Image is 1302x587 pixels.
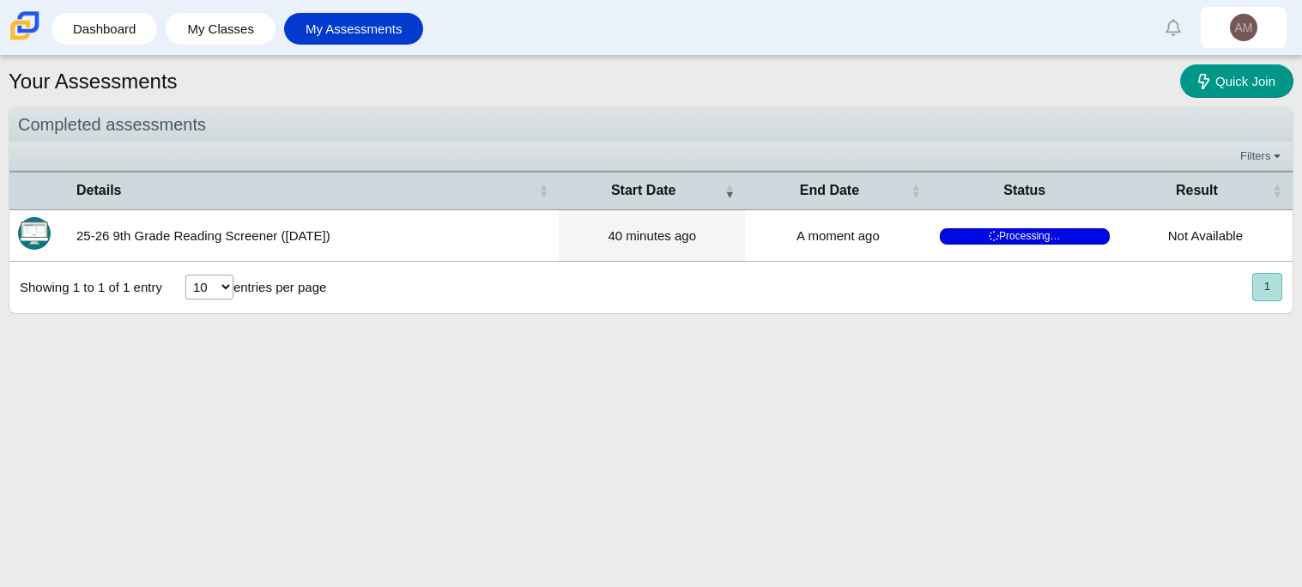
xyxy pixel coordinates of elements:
span: Quick Join [1215,74,1275,88]
td: Not Available [1118,210,1293,262]
a: Carmen School of Science & Technology [7,32,43,46]
button: 1 [1252,273,1282,301]
a: Alerts [1154,9,1192,46]
time: Aug 21, 2025 at 11:48 AM [608,228,696,243]
a: My Classes [174,13,267,45]
span: Status [1003,183,1045,197]
span: Details [76,183,121,197]
img: Carmen School of Science & Technology [7,8,43,44]
span: End Date [800,183,859,197]
a: Quick Join [1180,64,1293,98]
a: My Assessments [293,13,415,45]
img: Itembank [18,217,51,250]
a: AM [1201,7,1287,48]
td: 25-26 9th Grade Reading Screener ([DATE]) [68,210,559,262]
label: entries per page [233,280,326,294]
span: AM [1235,21,1253,33]
a: Dashboard [60,13,148,45]
time: Aug 21, 2025 at 12:28 PM [796,228,880,243]
span: Result [1176,183,1218,197]
span: End Date : Activate to sort [911,172,921,209]
span: Start Date : Activate to remove sorting [724,172,735,209]
h1: Your Assessments [9,67,178,96]
a: Filters [1236,148,1288,165]
div: Showing 1 to 1 of 1 entry [9,262,162,313]
span: Details : Activate to sort [538,172,548,209]
span: Start Date [611,183,676,197]
nav: pagination [1251,273,1282,301]
div: Completed assessments [9,107,1293,142]
span: Result : Activate to sort [1272,172,1282,209]
span: Processing… [940,228,1110,245]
